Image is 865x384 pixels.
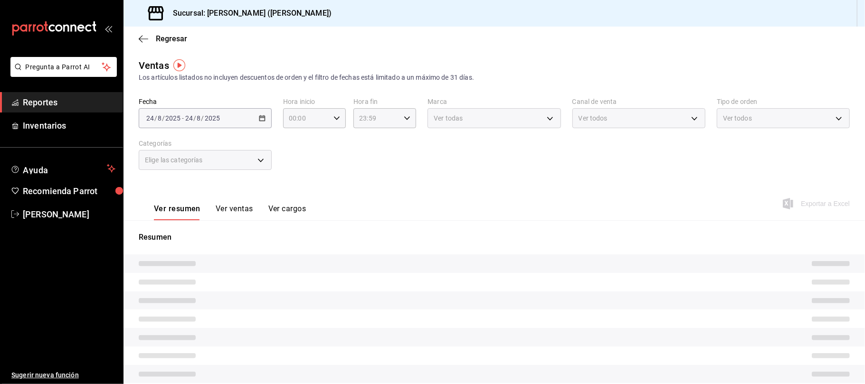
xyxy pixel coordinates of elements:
label: Categorías [139,140,272,147]
span: Inventarios [23,119,115,132]
h3: Sucursal: [PERSON_NAME] ([PERSON_NAME]) [165,8,332,19]
label: Tipo de orden [717,99,850,105]
button: Pregunta a Parrot AI [10,57,117,77]
span: Ayuda [23,163,103,174]
span: Reportes [23,96,115,109]
button: open_drawer_menu [105,25,112,32]
img: Tooltip marker [173,59,185,71]
span: Ver todos [579,113,608,123]
span: Regresar [156,34,187,43]
span: Recomienda Parrot [23,185,115,197]
input: -- [157,114,162,122]
input: -- [197,114,201,122]
span: - [182,114,184,122]
span: Pregunta a Parrot AI [26,62,102,72]
p: Resumen [139,232,850,243]
label: Fecha [139,99,272,105]
label: Marca [428,99,561,105]
label: Canal de venta [572,99,705,105]
span: [PERSON_NAME] [23,208,115,221]
button: Regresar [139,34,187,43]
div: navigation tabs [154,204,306,220]
button: Ver resumen [154,204,200,220]
div: Los artículos listados no incluyen descuentos de orden y el filtro de fechas está limitado a un m... [139,73,850,83]
button: Ver cargos [268,204,306,220]
span: Ver todos [723,113,752,123]
input: -- [185,114,193,122]
span: / [154,114,157,122]
a: Pregunta a Parrot AI [7,69,117,79]
span: / [201,114,204,122]
label: Hora inicio [283,99,346,105]
input: ---- [165,114,181,122]
span: / [193,114,196,122]
input: -- [146,114,154,122]
button: Ver ventas [216,204,253,220]
label: Hora fin [353,99,416,105]
span: Elige las categorías [145,155,203,165]
span: Sugerir nueva función [11,370,115,380]
input: ---- [204,114,220,122]
span: Ver todas [434,113,463,123]
span: / [162,114,165,122]
div: Ventas [139,58,169,73]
